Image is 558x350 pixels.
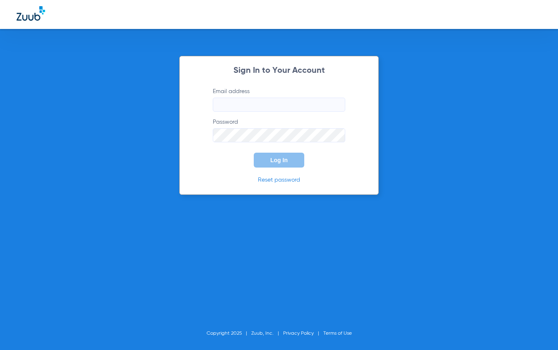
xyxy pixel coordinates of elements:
a: Privacy Policy [283,331,314,336]
li: Copyright 2025 [207,329,251,338]
label: Password [213,118,345,142]
label: Email address [213,87,345,112]
a: Terms of Use [323,331,352,336]
li: Zuub, Inc. [251,329,283,338]
iframe: Chat Widget [517,310,558,350]
a: Reset password [258,177,300,183]
h2: Sign In to Your Account [200,67,358,75]
span: Log In [270,157,288,163]
img: Zuub Logo [17,6,45,21]
input: Password [213,128,345,142]
input: Email address [213,98,345,112]
button: Log In [254,153,304,168]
